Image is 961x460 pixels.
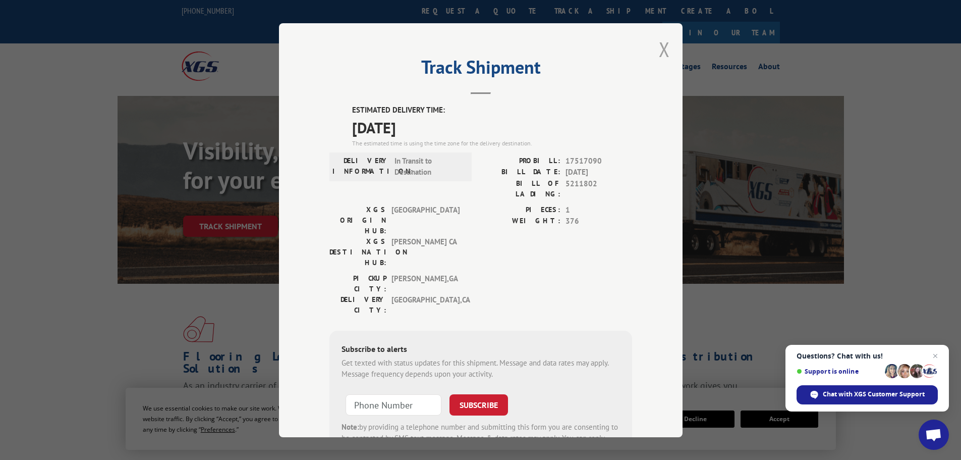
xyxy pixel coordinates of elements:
div: by providing a telephone number and submitting this form you are consenting to be contacted by SM... [342,421,620,455]
div: The estimated time is using the time zone for the delivery destination. [352,138,632,147]
span: [DATE] [352,116,632,138]
strong: Note: [342,422,359,431]
span: Close chat [929,350,941,362]
input: Phone Number [346,394,441,415]
span: [GEOGRAPHIC_DATA] , CA [391,294,460,315]
span: 5211802 [566,178,632,199]
label: PROBILL: [481,155,560,167]
label: PIECES: [481,204,560,216]
span: 1 [566,204,632,216]
button: SUBSCRIBE [449,394,508,415]
button: Close modal [659,36,670,63]
span: 17517090 [566,155,632,167]
div: Subscribe to alerts [342,342,620,357]
label: DELIVERY CITY: [329,294,386,315]
span: [PERSON_NAME] , GA [391,273,460,294]
span: [PERSON_NAME] CA [391,236,460,268]
label: DELIVERY INFORMATION: [332,155,389,178]
span: [DATE] [566,167,632,178]
span: 376 [566,216,632,227]
span: [GEOGRAPHIC_DATA] [391,204,460,236]
div: Chat with XGS Customer Support [797,385,938,404]
span: Questions? Chat with us! [797,352,938,360]
h2: Track Shipment [329,60,632,79]
label: ESTIMATED DELIVERY TIME: [352,105,632,116]
div: Get texted with status updates for this shipment. Message and data rates may apply. Message frequ... [342,357,620,380]
label: XGS ORIGIN HUB: [329,204,386,236]
label: WEIGHT: [481,216,560,227]
label: PICKUP CITY: [329,273,386,294]
label: BILL DATE: [481,167,560,178]
span: Support is online [797,368,881,375]
span: Chat with XGS Customer Support [823,390,925,399]
div: Open chat [919,420,949,450]
span: In Transit to Destination [394,155,463,178]
label: XGS DESTINATION HUB: [329,236,386,268]
label: BILL OF LADING: [481,178,560,199]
